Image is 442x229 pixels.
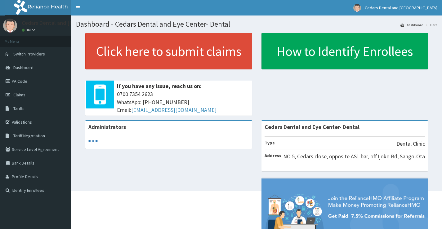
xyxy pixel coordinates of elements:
a: How to Identify Enrollees [261,33,428,69]
span: Tariff Negotiation [13,133,45,139]
a: Dashboard [400,22,423,28]
p: Dental Clinic [396,140,425,148]
h1: Dashboard - Cedars Dental and Eye Center- Dental [76,20,437,28]
a: [EMAIL_ADDRESS][DOMAIN_NAME] [131,106,217,113]
b: Type [265,140,275,146]
span: Tariffs [13,106,25,111]
span: Cedars Dental and [GEOGRAPHIC_DATA] [365,5,437,11]
img: User Image [353,4,361,12]
li: Here [424,22,437,28]
b: If you have any issue, reach us on: [117,82,202,90]
img: User Image [3,19,17,33]
p: NO 5, Cedars close, opposite AS1 bar, off Ijoko Rd, Sango-Ota [283,152,425,161]
svg: audio-loading [88,136,98,146]
strong: Cedars Dental and Eye Center- Dental [265,123,359,130]
span: 0700 7354 2623 WhatsApp: [PHONE_NUMBER] Email: [117,90,249,114]
span: Claims [13,92,25,98]
b: Address [265,153,281,158]
span: Switch Providers [13,51,45,57]
a: Click here to submit claims [85,33,252,69]
p: Cedars Dental and [GEOGRAPHIC_DATA] [22,20,118,26]
span: Dashboard [13,65,33,70]
a: Online [22,28,37,32]
b: Administrators [88,123,126,130]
